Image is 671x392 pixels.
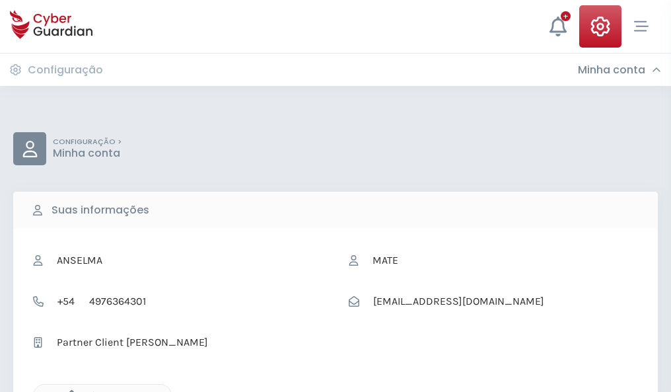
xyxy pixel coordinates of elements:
p: Minha conta [53,147,122,160]
div: Minha conta [578,63,661,77]
div: + [561,11,571,21]
h3: Configuração [28,63,103,77]
p: CONFIGURAÇÃO > [53,137,122,147]
input: Telefone [82,289,322,314]
span: +54 [50,289,82,314]
b: Suas informações [52,202,149,218]
h3: Minha conta [578,63,645,77]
